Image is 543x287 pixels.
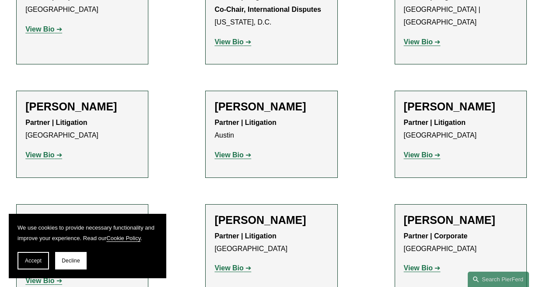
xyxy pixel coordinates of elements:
[404,264,433,272] strong: View Bio
[25,277,54,284] strong: View Bio
[214,151,251,159] a: View Bio
[468,272,529,287] a: Search this site
[214,38,251,46] a: View Bio
[404,230,518,255] p: [GEOGRAPHIC_DATA]
[55,252,87,269] button: Decline
[25,117,139,142] p: [GEOGRAPHIC_DATA]
[214,264,243,272] strong: View Bio
[25,151,54,159] strong: View Bio
[25,25,54,33] strong: View Bio
[404,38,433,46] strong: View Bio
[25,100,139,113] h2: [PERSON_NAME]
[62,258,80,264] span: Decline
[404,264,441,272] a: View Bio
[25,119,87,126] strong: Partner | Litigation
[214,38,243,46] strong: View Bio
[25,277,62,284] a: View Bio
[404,38,441,46] a: View Bio
[214,151,243,159] strong: View Bio
[214,232,276,240] strong: Partner | Litigation
[25,25,62,33] a: View Bio
[214,119,276,126] strong: Partner | Litigation
[106,235,140,241] a: Cookie Policy
[9,214,166,278] section: Cookie banner
[404,151,441,159] a: View Bio
[25,151,62,159] a: View Bio
[404,117,518,142] p: [GEOGRAPHIC_DATA]
[404,213,518,227] h2: [PERSON_NAME]
[214,230,328,255] p: [GEOGRAPHIC_DATA]
[214,117,328,142] p: Austin
[404,119,466,126] strong: Partner | Litigation
[25,258,42,264] span: Accept
[18,252,49,269] button: Accept
[214,264,251,272] a: View Bio
[404,151,433,159] strong: View Bio
[214,100,328,113] h2: [PERSON_NAME]
[214,213,328,227] h2: [PERSON_NAME]
[18,223,158,243] p: We use cookies to provide necessary functionality and improve your experience. Read our .
[404,232,468,240] strong: Partner | Corporate
[25,213,139,227] h2: [PERSON_NAME]
[404,100,518,113] h2: [PERSON_NAME]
